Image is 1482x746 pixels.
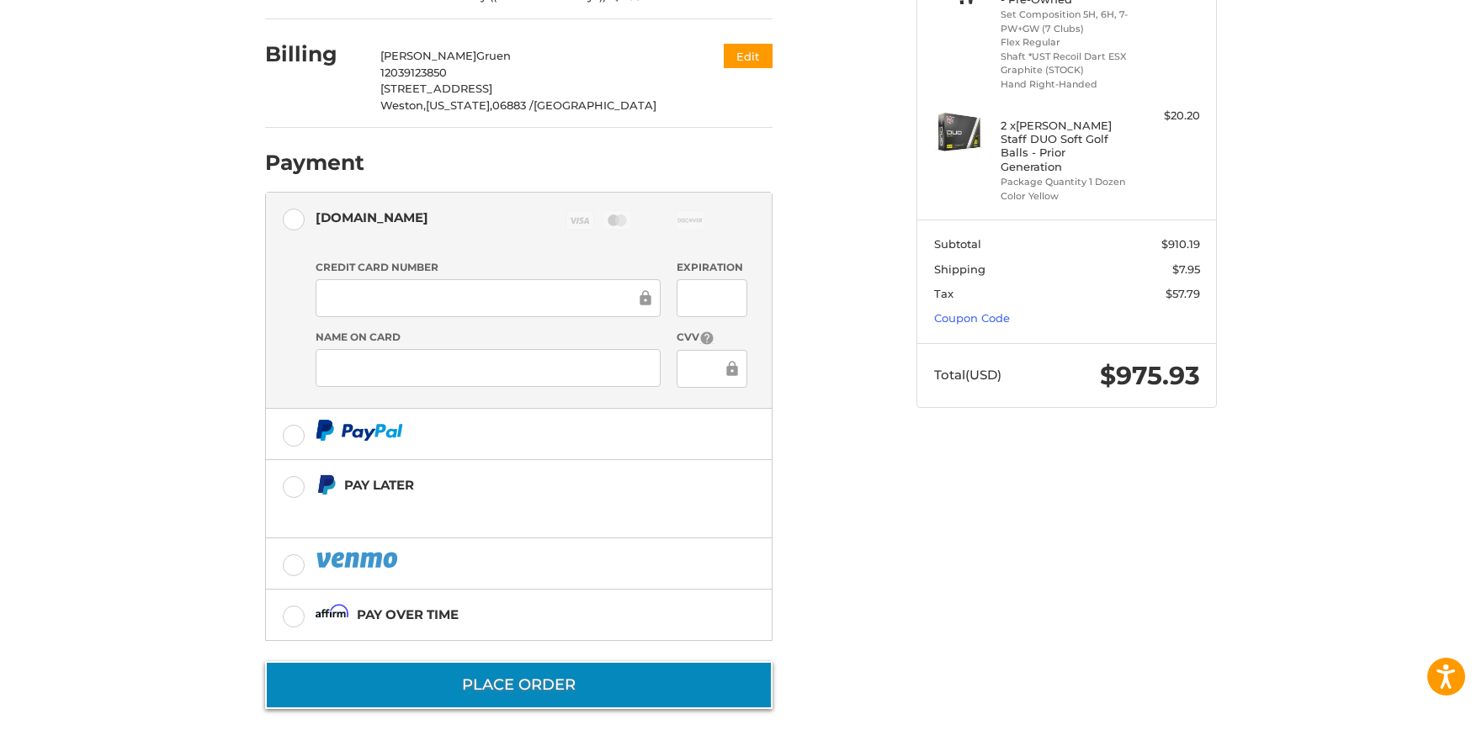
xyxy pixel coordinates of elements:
[316,474,337,495] img: Pay Later icon
[934,367,1001,383] span: Total (USD)
[380,98,426,112] span: Weston,
[380,66,447,79] span: 12039123850
[380,49,476,62] span: [PERSON_NAME]
[934,262,985,276] span: Shipping
[1001,119,1129,173] h4: 2 x [PERSON_NAME] Staff DUO Soft Golf Balls - Prior Generation
[426,98,492,112] span: [US_STATE],
[1001,175,1129,189] li: Package Quantity 1 Dozen
[1134,108,1200,124] div: $20.20
[1166,287,1200,300] span: $57.79
[316,549,401,570] img: PayPal icon
[316,260,661,275] label: Credit Card Number
[265,41,364,67] h2: Billing
[265,661,773,709] button: Place Order
[316,204,428,231] div: [DOMAIN_NAME]
[1100,360,1200,391] span: $975.93
[344,471,667,499] div: Pay Later
[1001,50,1129,77] li: Shaft *UST Recoil Dart ESX Graphite (STOCK)
[492,98,534,112] span: 06883 /
[934,287,953,300] span: Tax
[265,150,364,176] h2: Payment
[316,503,667,517] iframe: PayPal Message 1
[724,44,773,68] button: Edit
[934,311,1010,325] a: Coupon Code
[316,330,661,345] label: Name on Card
[1001,8,1129,35] li: Set Composition 5H, 6H, 7-PW+GW (7 Clubs)
[1161,237,1200,251] span: $910.19
[1001,77,1129,92] li: Hand Right-Handed
[677,260,746,275] label: Expiration
[1172,262,1200,276] span: $7.95
[534,98,656,112] span: [GEOGRAPHIC_DATA]
[1001,35,1129,50] li: Flex Regular
[357,601,459,628] div: Pay over time
[677,330,746,346] label: CVV
[316,420,403,441] img: PayPal icon
[316,604,349,625] img: Affirm icon
[476,49,511,62] span: Gruen
[1001,189,1129,204] li: Color Yellow
[934,237,981,251] span: Subtotal
[380,82,492,95] span: [STREET_ADDRESS]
